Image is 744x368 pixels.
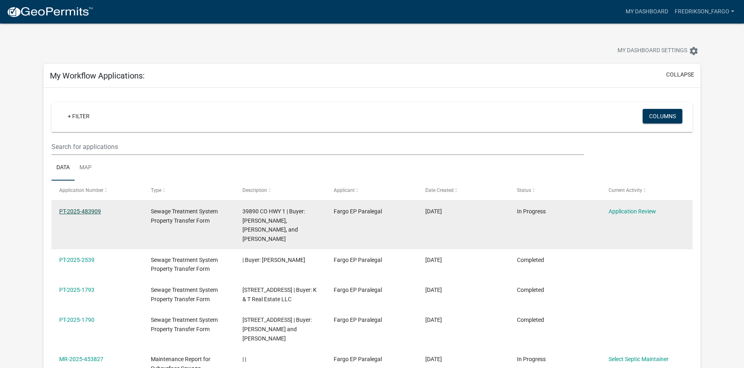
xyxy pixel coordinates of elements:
[517,208,546,215] span: In Progress
[334,356,382,362] span: Fargo EP Paralegal
[334,287,382,293] span: Fargo EP Paralegal
[151,208,218,224] span: Sewage Treatment System Property Transfer Form
[666,70,694,79] button: collapse
[611,43,705,59] button: My Dashboard Settingssettings
[61,109,96,123] a: + Filter
[334,317,382,323] span: Fargo EP Paralegal
[601,181,693,200] datatable-header-cell: Current Activity
[59,187,103,193] span: Application Number
[59,208,101,215] a: PT-2025-483909
[334,208,382,215] span: Fargo EP Paralegal
[609,356,669,362] a: Select Septic Maintainer
[234,181,326,200] datatable-header-cell: Description
[609,208,656,215] a: Application Review
[425,287,442,293] span: 07/23/2025
[617,46,687,56] span: My Dashboard Settings
[334,187,355,193] span: Applicant
[242,287,317,302] span: 28532 CO HWY 145 | Buyer: K & T Real Estate LLC
[242,317,312,342] span: 28532 CO HWY 145 | Buyer: Kenneth C. Hamilton and Tanya N. Hamilton
[51,181,143,200] datatable-header-cell: Application Number
[50,71,145,81] h5: My Workflow Applications:
[59,317,94,323] a: PT-2025-1790
[151,317,218,332] span: Sewage Treatment System Property Transfer Form
[242,208,305,242] span: 39890 CO HWY 1 | Buyer: Robert L. Comstock, Claudia D. Comstock, and Michael L. Comstock
[671,4,738,19] a: Fredrikson_Fargo
[242,356,246,362] span: | |
[689,46,699,56] i: settings
[517,257,544,263] span: Completed
[59,257,94,263] a: PT-2025-2539
[242,257,305,263] span: | Buyer: Pauline K. Norgard
[425,257,442,263] span: 09/23/2025
[151,187,161,193] span: Type
[643,109,682,123] button: Columns
[75,155,96,181] a: Map
[509,181,601,200] datatable-header-cell: Status
[151,257,218,272] span: Sewage Treatment System Property Transfer Form
[425,187,454,193] span: Date Created
[51,138,584,155] input: Search for applications
[622,4,671,19] a: My Dashboard
[51,155,75,181] a: Data
[517,317,544,323] span: Completed
[418,181,509,200] datatable-header-cell: Date Created
[609,187,642,193] span: Current Activity
[151,287,218,302] span: Sewage Treatment System Property Transfer Form
[334,257,382,263] span: Fargo EP Paralegal
[425,208,442,215] span: 09/25/2025
[326,181,418,200] datatable-header-cell: Applicant
[517,187,531,193] span: Status
[517,356,546,362] span: In Progress
[517,287,544,293] span: Completed
[242,187,267,193] span: Description
[59,287,94,293] a: PT-2025-1793
[425,317,442,323] span: 07/23/2025
[425,356,442,362] span: 07/23/2025
[59,356,103,362] a: MR-2025-453827
[143,181,235,200] datatable-header-cell: Type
